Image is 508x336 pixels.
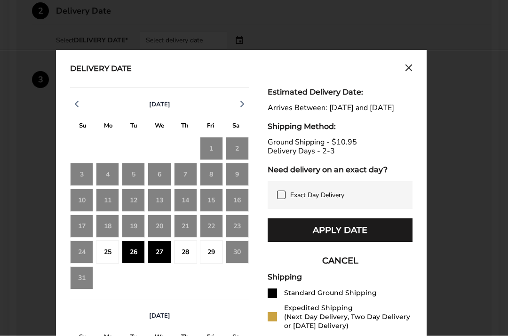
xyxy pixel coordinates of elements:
[145,101,174,109] button: [DATE]
[70,64,132,75] div: Delivery Date
[223,120,249,135] div: S
[268,166,413,175] div: Need delivery on an exact day?
[70,120,95,135] div: S
[268,249,413,273] button: CANCEL
[149,312,170,320] span: [DATE]
[149,101,170,109] span: [DATE]
[121,120,147,135] div: T
[405,64,413,75] button: Close calendar
[268,219,413,242] button: Apply Date
[147,120,172,135] div: W
[268,88,413,97] div: Estimated Delivery Date:
[268,138,413,156] div: Ground Shipping - $10.95 Delivery Days - 2-3
[198,120,223,135] div: F
[268,104,413,113] div: Arrives Between: [DATE] and [DATE]
[290,191,344,200] span: Exact Day Delivery
[268,273,413,282] div: Shipping
[284,304,413,331] div: Expedited Shipping (Next Day Delivery, Two Day Delivery or [DATE] Delivery)
[145,312,174,320] button: [DATE]
[172,120,198,135] div: T
[268,122,413,131] div: Shipping Method:
[284,289,377,298] div: Standard Ground Shipping
[95,120,121,135] div: M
